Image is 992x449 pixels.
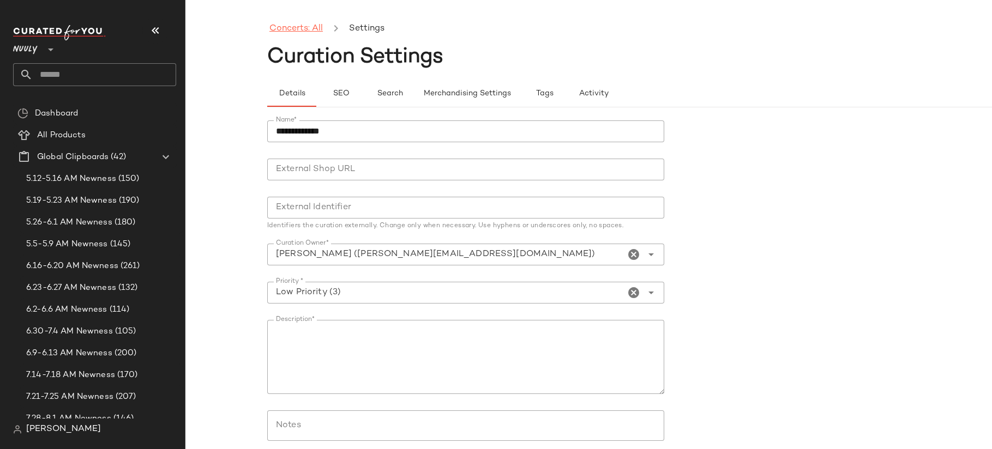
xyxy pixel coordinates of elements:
[113,391,136,403] span: (207)
[26,412,111,425] span: 7.28-8.1 AM Newness
[332,89,349,98] span: SEO
[112,347,137,360] span: (200)
[17,108,28,119] img: svg%3e
[37,151,109,163] span: Global Clipboards
[645,286,658,299] i: Open
[26,423,101,436] span: [PERSON_NAME]
[26,195,117,207] span: 5.19-5.23 AM Newness
[107,304,130,316] span: (114)
[26,282,116,294] span: 6.23-6.27 AM Newness
[116,282,138,294] span: (132)
[579,89,609,98] span: Activity
[112,216,136,229] span: (180)
[267,46,443,68] span: Curation Settings
[26,304,107,316] span: 6.2-6.6 AM Newness
[117,195,140,207] span: (190)
[423,89,511,98] span: Merchandising Settings
[645,248,658,261] i: Open
[113,325,136,338] span: (105)
[26,325,113,338] span: 6.30-7.4 AM Newness
[118,260,140,272] span: (261)
[115,369,138,381] span: (170)
[627,286,640,299] i: Clear Priority *
[269,22,323,36] a: Concerts: All
[37,129,86,142] span: All Products
[26,238,108,251] span: 5.5-5.9 AM Newness
[267,223,664,229] div: Identifiers the curation externally. Change only when necessary. Use hyphens or underscores only,...
[536,89,554,98] span: Tags
[26,260,118,272] span: 6.16-6.20 AM Newness
[377,89,403,98] span: Search
[26,391,113,403] span: 7.21-7.25 AM Newness
[13,25,106,40] img: cfy_white_logo.C9jOOHJF.svg
[278,89,305,98] span: Details
[347,22,387,36] li: Settings
[111,412,134,425] span: (146)
[26,369,115,381] span: 7.14-7.18 AM Newness
[26,216,112,229] span: 5.26-6.1 AM Newness
[26,347,112,360] span: 6.9-6.13 AM Newness
[627,248,640,261] i: Clear Curation Owner*
[116,173,140,185] span: (150)
[13,37,38,57] span: Nuuly
[108,238,131,251] span: (145)
[35,107,78,120] span: Dashboard
[109,151,126,163] span: (42)
[13,425,22,434] img: svg%3e
[26,173,116,185] span: 5.12-5.16 AM Newness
